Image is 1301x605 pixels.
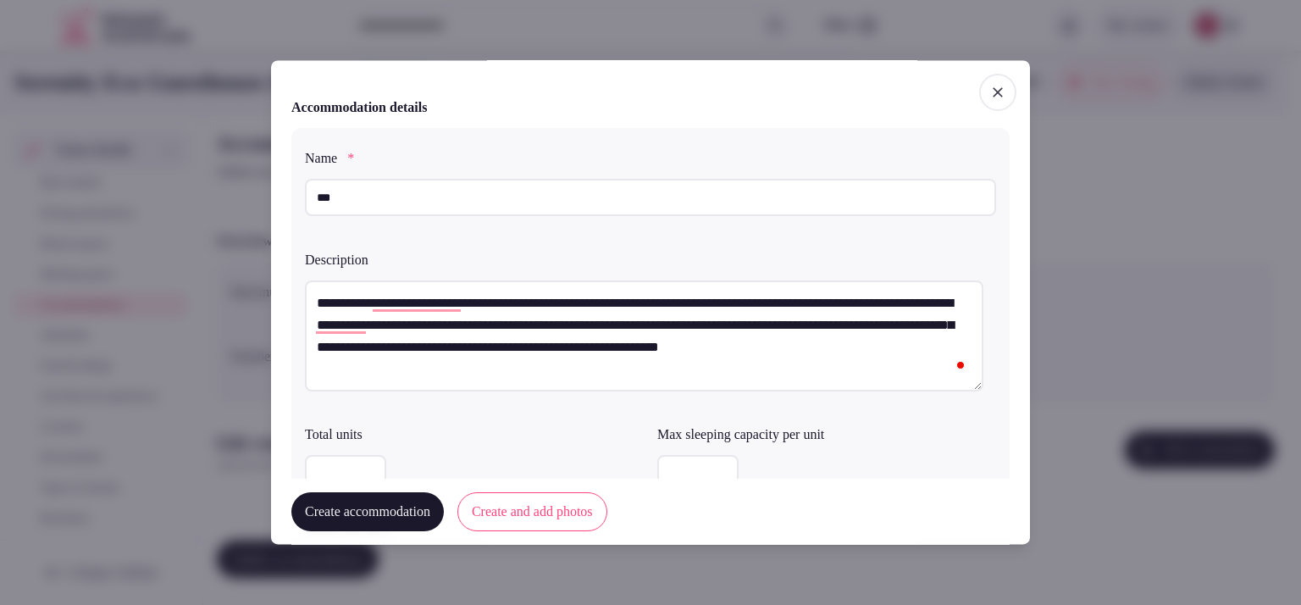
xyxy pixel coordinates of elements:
label: Name [305,152,996,165]
label: Description [305,253,996,267]
button: Create accommodation [291,492,444,531]
textarea: To enrich screen reader interactions, please activate Accessibility in Grammarly extension settings [305,280,983,391]
button: Create and add photos [457,492,607,531]
label: Max sleeping capacity per unit [657,429,996,442]
label: Total units [305,429,644,442]
h2: Accommodation details [291,97,427,118]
